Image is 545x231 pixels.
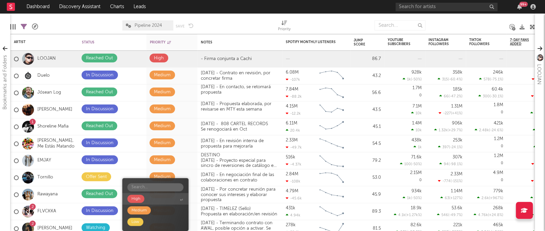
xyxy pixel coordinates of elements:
div: 7.84M [286,87,298,92]
svg: Chart title [316,203,347,220]
div: ( ) [438,145,462,149]
div: 465k [493,223,503,227]
div: 18.9k [411,206,422,210]
span: 315 [442,78,448,81]
div: ( ) [400,162,422,166]
div: ( ) [403,196,422,200]
button: 99+ [517,4,522,9]
div: -4.37k [286,162,301,167]
div: 431k [286,206,295,210]
a: [PERSON_NAME] [37,107,72,113]
div: 45.9 [354,191,381,199]
div: -108k [286,179,300,184]
span: 7-Day Fans Added [510,38,537,46]
svg: Chart title [316,169,347,186]
div: -12.2k [286,111,301,116]
span: 4.76k [478,213,488,217]
a: EMJAY [37,158,51,163]
div: -107k [286,77,300,82]
div: Low [131,218,139,226]
div: 516k [286,155,295,159]
span: -24.6 % [490,129,502,132]
div: 0 [388,84,422,101]
span: 1.32k [439,129,447,132]
div: A&R Pipeline [32,17,38,37]
div: ( ) [440,196,462,200]
svg: Chart title [316,101,347,118]
div: ( ) [475,128,503,132]
span: -49.7 % [449,213,461,217]
div: 779k [493,189,503,193]
div: 6.11M [286,121,297,126]
div: 246k [493,70,503,75]
div: -45.6k [286,196,302,200]
div: 0 [469,152,503,169]
div: [DATE] - Contrato en revisión, por concretar firma [197,71,282,81]
div: ( ) [477,196,503,200]
span: 578 [484,78,490,81]
div: 278k [286,223,296,227]
div: 438k [411,138,422,142]
span: -50 % [412,78,421,81]
div: 0 [469,135,503,152]
span: -24.1 % [450,146,461,149]
div: Reached Out [86,122,113,130]
div: Edit Columns [10,17,16,37]
div: ( ) [434,128,462,132]
div: Offer Sent [86,173,107,181]
div: Priority [278,17,291,37]
div: ( ) [394,213,422,217]
a: Tornillo [37,175,53,180]
svg: Chart title [316,135,347,152]
span: -50 % [412,196,421,200]
div: ( ) [478,94,503,98]
span: 546 [441,213,448,217]
div: 71.6k [411,155,422,159]
div: 906k [452,121,462,126]
svg: Chart title [316,152,347,169]
span: -227 [443,112,451,115]
div: 82.6k [410,223,422,227]
div: Notes [201,40,269,44]
div: Medium [154,105,171,113]
div: 2.84M [286,172,298,176]
span: +24.8 % [489,213,502,217]
span: 63 [445,196,449,200]
div: 43.5 [354,106,381,114]
div: [DATE] - TIMELEZ (Sello) Propuesta en elaboración/en revisión [197,206,281,217]
span: 2.48k [479,129,489,132]
span: -75.1 % [491,78,502,81]
div: High [131,195,140,203]
div: DESTINO [DATE] - Proyecto especial para sincro de reversiones de catálogo en serie. En elaboració... [197,153,282,169]
div: [DATE] - En contacto, se retomará propuesta [197,84,282,95]
div: Medium [154,88,171,96]
div: In Discussion [86,139,113,147]
svg: Chart title [316,186,347,203]
input: Search for artists [395,3,497,11]
div: 53.0 [354,174,381,182]
div: 358k [453,70,462,75]
svg: Chart title [316,84,347,101]
div: [DATE] - Propuesta elaborada, por revisarse en MTY esta semana [197,101,282,112]
span: +967 % [490,196,502,200]
div: 4.15M [286,104,298,109]
span: -50 % [412,162,421,166]
span: 100 [404,162,411,166]
div: In Discussion [86,156,113,164]
div: 2.33M [286,138,298,142]
a: LOOJAN [37,56,56,62]
span: +29.7 % [449,129,461,132]
div: 60.4k [492,87,503,92]
div: Jump Score [354,38,371,46]
div: [DATE] - 808 CARTEL RECORDS Se renogociará en Oct [197,121,271,132]
span: 94 [444,162,449,166]
span: 4.1k [398,213,405,217]
div: TikTok Followers [469,38,493,46]
div: 1.7M [412,86,422,90]
span: 397 [442,146,449,149]
div: Filters(26 of 73) [21,17,27,37]
div: 1.2M [494,137,503,141]
input: Search... [127,183,183,191]
div: 20.4k [286,128,300,133]
div: Reached Out [86,54,113,62]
